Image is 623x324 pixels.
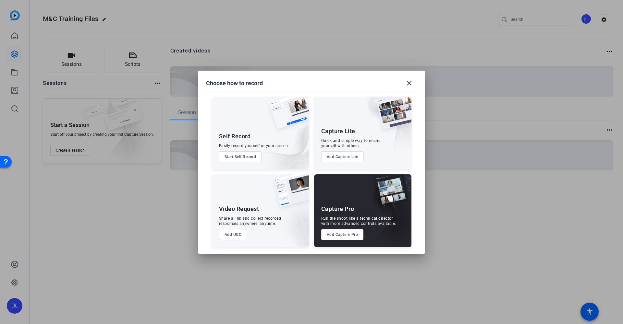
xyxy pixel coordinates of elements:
[219,151,262,162] button: Start Self Record
[353,97,411,161] img: embarkstudio-capture-lite.png
[264,97,309,135] img: self-record.png
[321,216,396,226] div: Run the shoot like a technical director, with more advanced controls available.
[269,174,309,214] img: ugc-content.png
[253,110,309,169] img: embarkstudio-self-record.png
[321,205,354,213] div: Capture Pro
[219,133,251,140] div: Self Record
[371,97,411,136] img: capture-lite.png
[219,205,259,213] div: Video Request
[405,79,413,87] mat-icon: close
[321,151,364,162] button: Add Capture Lite
[206,79,263,87] h1: Choose how to record
[272,194,309,247] img: embarkstudio-ugc-content.png
[321,138,381,148] div: Quick and simple way to record yourself with others.
[321,229,364,240] button: Add Capture Pro
[369,174,411,214] img: capture-pro.png
[219,229,247,240] button: Add UGC
[219,143,289,148] div: Easily record yourself or your screen.
[219,216,281,226] div: Share a link and collect recorded responses anywhere, anytime.
[321,127,355,135] div: Capture Lite
[363,182,411,247] img: embarkstudio-capture-pro.png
